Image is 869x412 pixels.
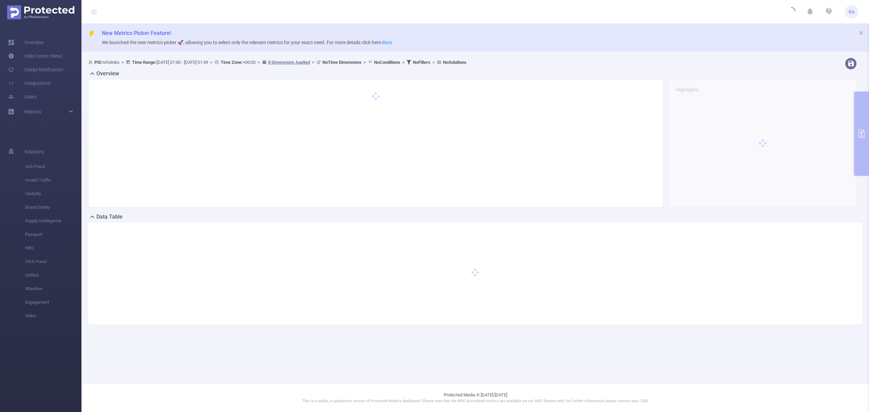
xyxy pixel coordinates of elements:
[362,60,368,65] span: >
[102,30,171,36] span: New Metrics Picker Feature!
[8,36,44,49] a: Overview
[25,296,81,309] span: Engagement
[256,60,262,65] span: >
[8,63,63,76] a: Usage Notification
[25,241,81,255] span: MRC
[787,7,795,17] i: icon: loading
[8,90,36,104] a: Users
[849,5,855,19] span: RA
[859,31,864,35] i: icon: close
[119,60,126,65] span: >
[96,213,123,221] h2: Data Table
[102,40,392,45] span: We launched the new metrics picker 🚀, allowing you to select only the relevant metrics for your e...
[24,109,41,114] span: Reports
[8,76,50,90] a: Integrations
[859,29,864,37] button: icon: close
[443,60,466,65] b: No Solutions
[208,60,215,65] span: >
[132,60,156,65] b: Time Range:
[322,60,362,65] b: No Time Dimensions
[25,187,81,201] span: Visibility
[25,255,81,268] span: Click Fraud
[25,228,81,241] span: Passport
[94,60,103,65] b: PID:
[25,309,81,323] span: Video
[430,60,437,65] span: >
[24,105,41,118] a: Reports
[268,60,310,65] u: 8 Dimensions Applied
[8,49,63,63] a: Help Center (New)
[81,383,869,412] footer: Protected Media © [DATE]-[DATE]
[400,60,407,65] span: >
[413,60,430,65] b: No Filters
[25,201,81,214] span: Brand Safety
[98,398,852,404] p: This is a stable, in production version of Protected Media's dashboard. Please note that the MRC ...
[25,173,81,187] span: Invalid Traffic
[88,31,95,37] i: icon: thunderbolt
[25,214,81,228] span: Supply Intelligence
[25,282,81,296] span: Attention
[25,160,81,173] span: Anti-Fraud
[7,5,74,19] img: Protected Media
[221,60,243,65] b: Time Zone:
[24,145,44,158] span: Solutions
[310,60,316,65] span: >
[88,60,466,65] span: Infolinks [DATE] 01:00 - [DATE] 01:59 +00:00
[88,60,94,64] i: icon: user
[25,268,81,282] span: Unified
[374,60,400,65] b: No Conditions
[96,70,119,78] h2: Overview
[382,40,392,45] a: docs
